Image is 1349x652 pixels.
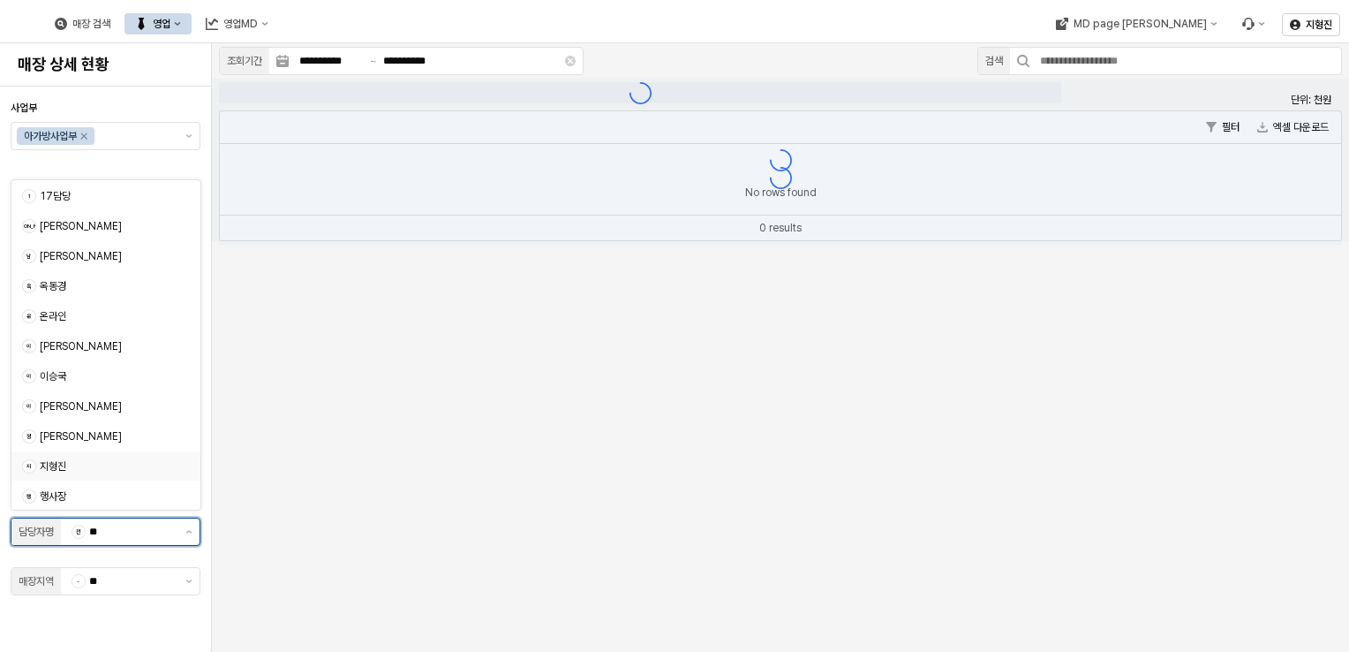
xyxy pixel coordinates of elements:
button: 제안 사항 표시 [178,123,200,149]
span: 남 [23,250,35,262]
div: 영업MD [223,18,258,30]
span: 전 [72,526,85,538]
div: MD page 이동 [1044,13,1227,34]
div: Menu item 6 [1231,13,1275,34]
div: 영업 [153,18,170,30]
span: 지 [23,460,35,473]
div: [PERSON_NAME] [40,249,179,263]
div: 영업 [124,13,192,34]
div: 매장 검색 [72,18,110,30]
span: 행 [23,490,35,503]
div: 매장지역 [19,572,54,590]
div: [PERSON_NAME] [40,399,179,413]
div: 이승국 [40,369,179,383]
h4: 매장 상세 현황 [18,56,193,73]
div: [PERSON_NAME] [40,219,179,233]
span: 이 [23,400,35,413]
div: 17담당 [40,189,179,203]
span: [PERSON_NAME] [23,220,35,232]
span: 온 [23,310,35,322]
div: 지형진 [40,459,179,474]
span: 사업부 [11,102,37,114]
div: 담당자명 [19,523,54,541]
p: 지형진 [1306,18,1332,32]
div: 영업MD [195,13,279,34]
span: 정 [23,430,35,443]
button: 제안 사항 표시 [178,568,200,595]
span: - [72,575,85,588]
main: App Frame [212,43,1349,652]
div: 옥동경 [40,279,179,293]
div: 아가방사업부 [24,127,77,145]
span: 옥 [23,280,35,292]
div: 조회기간 [227,52,262,70]
div: MD page [PERSON_NAME] [1073,18,1206,30]
button: 제안 사항 표시 [178,519,200,545]
button: Clear [565,56,576,66]
span: 1 [23,190,35,202]
span: 이 [23,370,35,383]
div: Remove 아가방사업부 [80,133,87,140]
div: [PERSON_NAME] [40,429,179,444]
div: 검색 [985,52,1003,70]
div: Select an option [11,179,200,511]
div: 온라인 [40,309,179,323]
div: 행사장 [40,489,179,504]
span: 이 [23,340,35,353]
div: 매장 검색 [44,13,121,34]
div: [PERSON_NAME] [40,339,179,353]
